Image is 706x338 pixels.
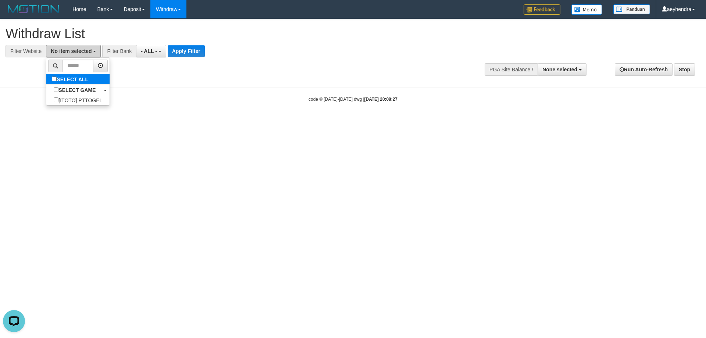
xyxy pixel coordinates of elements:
[46,85,110,95] a: SELECT GAME
[58,87,96,93] b: SELECT GAME
[102,45,136,57] div: Filter Bank
[364,97,397,102] strong: [DATE] 20:08:27
[613,4,650,14] img: panduan.png
[168,45,205,57] button: Apply Filter
[6,45,46,57] div: Filter Website
[542,67,577,72] span: None selected
[46,74,96,84] label: SELECT ALL
[524,4,560,15] img: Feedback.jpg
[6,26,463,41] h1: Withdraw List
[54,87,58,92] input: SELECT GAME
[51,48,92,54] span: No item selected
[674,63,695,76] a: Stop
[538,63,586,76] button: None selected
[615,63,673,76] a: Run Auto-Refresh
[54,97,58,102] input: [ITOTO] PTTOGEL
[3,3,25,25] button: Open LiveChat chat widget
[52,77,57,81] input: SELECT ALL
[309,97,397,102] small: code © [DATE]-[DATE] dwg |
[136,45,166,57] button: - ALL -
[141,48,157,54] span: - ALL -
[46,45,101,57] button: No item selected
[46,95,110,105] label: [ITOTO] PTTOGEL
[485,63,538,76] div: PGA Site Balance /
[6,4,61,15] img: MOTION_logo.png
[571,4,602,15] img: Button%20Memo.svg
